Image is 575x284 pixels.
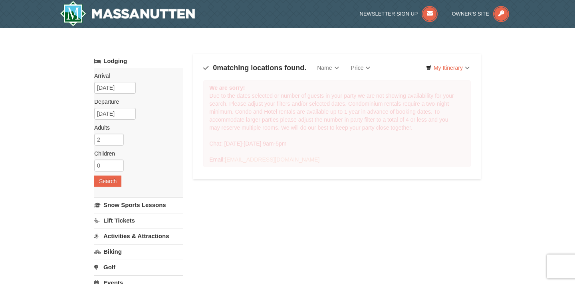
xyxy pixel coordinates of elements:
label: Departure [94,98,177,106]
a: Name [311,60,345,76]
span: Newsletter Sign Up [360,11,418,17]
label: Arrival [94,72,177,80]
a: Price [345,60,377,76]
a: Lodging [94,54,183,68]
a: Lift Tickets [94,213,183,228]
a: Golf [94,260,183,274]
a: My Itinerary [421,62,475,74]
img: Massanutten Resort Logo [60,1,195,26]
strong: We are sorry! [209,85,245,91]
span: Owner's Site [452,11,490,17]
a: Activities & Attractions [94,229,183,243]
a: [EMAIL_ADDRESS][DOMAIN_NAME] [225,156,319,163]
a: Newsletter Sign Up [360,11,438,17]
button: Search [94,176,121,187]
label: Children [94,150,177,158]
a: Owner's Site [452,11,510,17]
a: Biking [94,244,183,259]
a: Massanutten Resort [60,1,195,26]
a: Snow Sports Lessons [94,197,183,212]
label: Adults [94,124,177,132]
div: Due to the dates selected or number of guests in your party we are not showing availability for y... [203,80,471,167]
